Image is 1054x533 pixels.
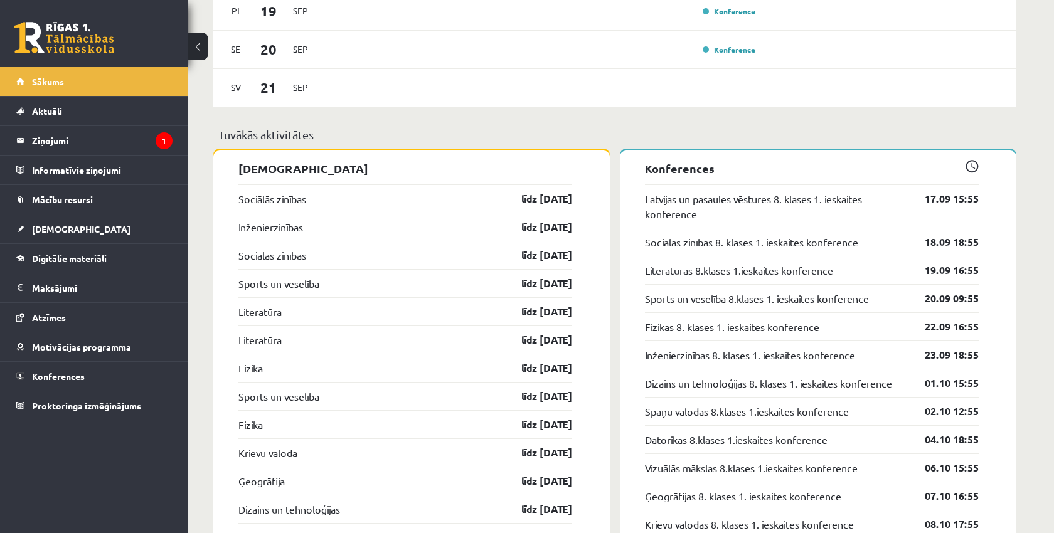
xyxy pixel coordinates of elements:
a: Vizuālās mākslas 8.klases 1.ieskaites konference [645,460,858,475]
a: Fizika [238,417,263,432]
p: Konferences [645,160,979,177]
a: Ziņojumi1 [16,126,173,155]
p: Tuvākās aktivitātes [218,126,1011,143]
a: Ģeogrāfija [238,473,285,488]
a: 17.09 15:55 [906,191,979,206]
a: Proktoringa izmēģinājums [16,391,173,420]
span: [DEMOGRAPHIC_DATA] [32,223,130,235]
a: Datorikas 8.klases 1.ieskaites konference [645,432,828,447]
a: 23.09 18:55 [906,347,979,362]
a: Literatūras 8.klases 1.ieskaites konference [645,263,833,278]
a: 04.10 18:55 [906,432,979,447]
a: 02.10 12:55 [906,404,979,419]
a: Ģeogrāfijas 8. klases 1. ieskaites konference [645,488,841,504]
legend: Maksājumi [32,273,173,302]
span: Se [223,40,249,59]
a: Mācību resursi [16,185,173,214]
a: Atzīmes [16,303,173,332]
a: Konferences [16,362,173,391]
span: Pi [223,1,249,21]
a: Sociālās zinības [238,191,306,206]
a: Aktuāli [16,97,173,125]
span: Atzīmes [32,312,66,323]
a: Krievu valoda [238,445,297,460]
a: līdz [DATE] [499,445,572,460]
a: līdz [DATE] [499,219,572,235]
a: 07.10 16:55 [906,488,979,504]
a: Fizikas 8. klases 1. ieskaites konference [645,319,819,334]
a: 20.09 09:55 [906,291,979,306]
p: [DEMOGRAPHIC_DATA] [238,160,572,177]
a: līdz [DATE] [499,473,572,488]
a: Sākums [16,67,173,96]
span: Sep [287,40,314,59]
a: Spāņu valodas 8.klases 1.ieskaites konference [645,404,849,419]
a: Fizika [238,361,263,376]
a: Literatūra [238,332,282,347]
a: līdz [DATE] [499,248,572,263]
a: Digitālie materiāli [16,244,173,273]
a: Rīgas 1. Tālmācības vidusskola [14,22,114,53]
span: Aktuāli [32,105,62,117]
span: Proktoringa izmēģinājums [32,400,141,411]
a: līdz [DATE] [499,361,572,376]
a: Inženierzinības 8. klases 1. ieskaites konference [645,347,855,362]
a: 19.09 16:55 [906,263,979,278]
a: Konference [703,6,755,16]
a: līdz [DATE] [499,304,572,319]
a: Sports un veselība [238,389,319,404]
a: Sports un veselība [238,276,319,291]
a: Konference [703,45,755,55]
i: 1 [156,132,173,149]
a: Dizains un tehnoloģijas 8. klases 1. ieskaites konference [645,376,892,391]
a: līdz [DATE] [499,276,572,291]
a: [DEMOGRAPHIC_DATA] [16,214,173,243]
a: Maksājumi [16,273,173,302]
span: Sep [287,78,314,97]
a: 18.09 18:55 [906,235,979,250]
legend: Informatīvie ziņojumi [32,156,173,184]
a: Krievu valodas 8. klases 1. ieskaites konference [645,517,854,532]
a: līdz [DATE] [499,417,572,432]
span: Sākums [32,76,64,87]
a: Motivācijas programma [16,332,173,361]
span: Sep [287,1,314,21]
a: līdz [DATE] [499,332,572,347]
span: 20 [249,39,288,60]
a: 08.10 17:55 [906,517,979,532]
a: Sports un veselība 8.klases 1. ieskaites konference [645,291,869,306]
a: Inženierzinības [238,219,303,235]
span: 21 [249,77,288,98]
legend: Ziņojumi [32,126,173,155]
span: Mācību resursi [32,194,93,205]
a: 01.10 15:55 [906,376,979,391]
a: līdz [DATE] [499,191,572,206]
a: Sociālās zinības 8. klases 1. ieskaites konference [645,235,858,250]
span: Motivācijas programma [32,341,131,352]
span: Digitālie materiāli [32,253,107,264]
span: Konferences [32,371,85,382]
a: Latvijas un pasaules vēstures 8. klases 1. ieskaites konference [645,191,906,221]
a: Dizains un tehnoloģijas [238,502,340,517]
a: Informatīvie ziņojumi [16,156,173,184]
a: 22.09 16:55 [906,319,979,334]
span: Sv [223,78,249,97]
a: līdz [DATE] [499,389,572,404]
a: līdz [DATE] [499,502,572,517]
span: 19 [249,1,288,21]
a: Sociālās zinības [238,248,306,263]
a: 06.10 15:55 [906,460,979,475]
a: Literatūra [238,304,282,319]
